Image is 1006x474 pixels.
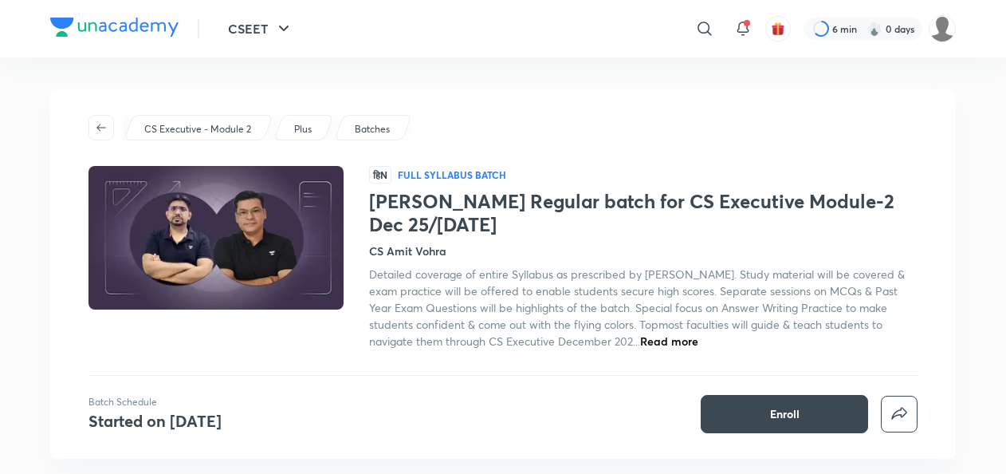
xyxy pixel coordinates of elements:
[765,16,791,41] button: avatar
[369,267,905,349] span: Detailed coverage of entire Syllabus as prescribed by [PERSON_NAME]. Study material will be cover...
[142,122,254,136] a: CS Executive - Module 2
[218,13,303,45] button: CSEET
[50,18,179,41] a: Company Logo
[770,406,800,422] span: Enroll
[369,190,918,236] h1: [PERSON_NAME] Regular batch for CS Executive Module-2 Dec 25/[DATE]
[771,22,785,36] img: avatar
[88,395,222,409] p: Batch Schedule
[352,122,393,136] a: Batches
[294,122,312,136] p: Plus
[88,410,222,432] h4: Started on [DATE]
[144,122,251,136] p: CS Executive - Module 2
[398,168,506,181] p: Full Syllabus Batch
[640,334,698,349] span: Read more
[369,166,391,184] span: हिN
[50,18,179,37] img: Company Logo
[701,395,868,433] button: Enroll
[355,122,390,136] p: Batches
[866,21,882,37] img: streak
[929,15,956,42] img: adnan
[369,243,446,259] h4: CS Amit Vohra
[86,164,346,311] img: Thumbnail
[292,122,315,136] a: Plus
